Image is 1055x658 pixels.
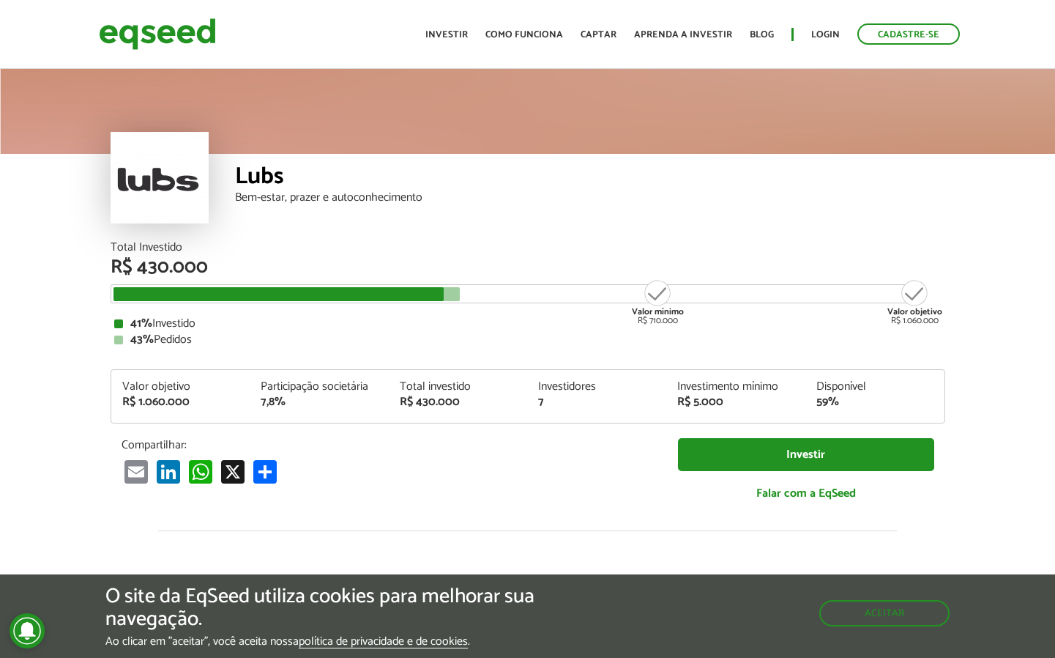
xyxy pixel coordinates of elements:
[400,396,517,408] div: R$ 430.000
[887,305,942,319] strong: Valor objetivo
[750,30,774,40] a: Blog
[111,258,945,277] div: R$ 430.000
[186,459,215,484] a: WhatsApp
[678,438,934,471] a: Investir
[122,438,656,452] p: Compartilhar:
[111,242,945,254] div: Total Investido
[677,381,794,393] div: Investimento mínimo
[816,381,933,393] div: Disponível
[678,478,934,509] a: Falar com a EqSeed
[122,381,239,393] div: Valor objetivo
[538,396,655,408] div: 7
[250,459,280,484] a: Share
[634,30,732,40] a: Aprenda a investir
[581,30,616,40] a: Captar
[114,334,942,346] div: Pedidos
[261,381,378,393] div: Participação societária
[235,192,945,204] div: Bem-estar, prazer e autoconhecimento
[130,330,154,350] strong: 43%
[887,278,942,325] div: R$ 1.060.000
[811,30,840,40] a: Login
[632,305,684,319] strong: Valor mínimo
[130,314,152,333] strong: 41%
[261,396,378,408] div: 7,8%
[400,381,517,393] div: Total investido
[218,459,247,484] a: X
[105,585,612,631] h5: O site da EqSeed utiliza cookies para melhorar sua navegação.
[816,396,933,408] div: 59%
[677,396,794,408] div: R$ 5.000
[299,636,468,648] a: política de privacidade e de cookies
[630,278,685,325] div: R$ 710.000
[154,459,183,484] a: LinkedIn
[99,15,216,53] img: EqSeed
[819,600,950,626] button: Aceitar
[105,635,612,648] p: Ao clicar em "aceitar", você aceita nossa .
[485,30,563,40] a: Como funciona
[235,165,945,192] div: Lubs
[122,396,239,408] div: R$ 1.060.000
[538,381,655,393] div: Investidores
[122,459,151,484] a: Email
[857,23,960,45] a: Cadastre-se
[114,318,942,330] div: Investido
[425,30,468,40] a: Investir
